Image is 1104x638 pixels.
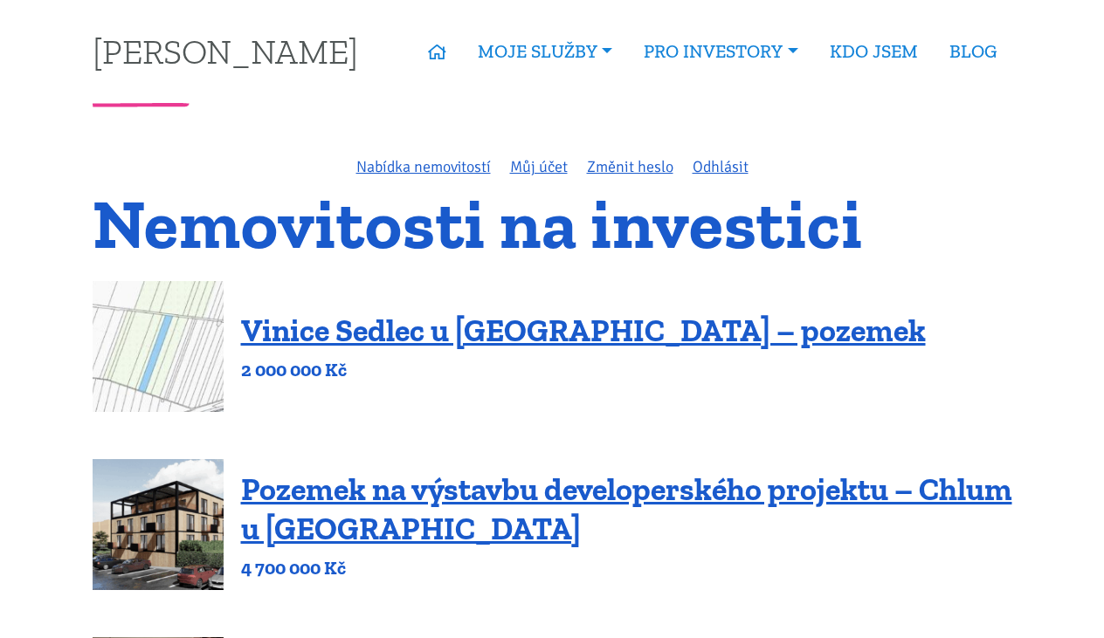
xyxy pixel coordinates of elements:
[510,157,568,176] a: Můj účet
[628,31,813,72] a: PRO INVESTORY
[814,31,934,72] a: KDO JSEM
[241,470,1012,547] a: Pozemek na výstavbu developerského projektu – Chlum u [GEOGRAPHIC_DATA]
[462,31,628,72] a: MOJE SLUŽBY
[356,157,491,176] a: Nabídka nemovitostí
[241,556,1012,580] p: 4 700 000 Kč
[93,195,1012,253] h1: Nemovitosti na investici
[241,358,926,382] p: 2 000 000 Kč
[693,157,749,176] a: Odhlásit
[587,157,673,176] a: Změnit heslo
[93,34,358,68] a: [PERSON_NAME]
[934,31,1012,72] a: BLOG
[241,312,926,349] a: Vinice Sedlec u [GEOGRAPHIC_DATA] – pozemek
